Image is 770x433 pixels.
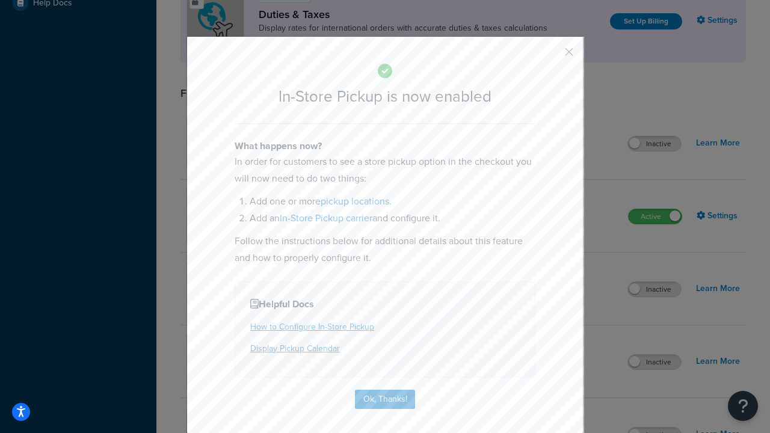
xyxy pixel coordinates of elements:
h4: Helpful Docs [250,297,520,312]
a: Display Pickup Calendar [250,342,340,355]
p: Follow the instructions below for additional details about this feature and how to properly confi... [235,233,535,266]
h4: What happens now? [235,139,535,153]
button: Ok, Thanks! [355,390,415,409]
a: In-Store Pickup carrier [280,211,372,225]
a: pickup locations [321,194,389,208]
li: Add one or more . [250,193,535,210]
h2: In-Store Pickup is now enabled [235,88,535,105]
a: How to Configure In-Store Pickup [250,321,374,333]
li: Add an and configure it. [250,210,535,227]
p: In order for customers to see a store pickup option in the checkout you will now need to do two t... [235,153,535,187]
